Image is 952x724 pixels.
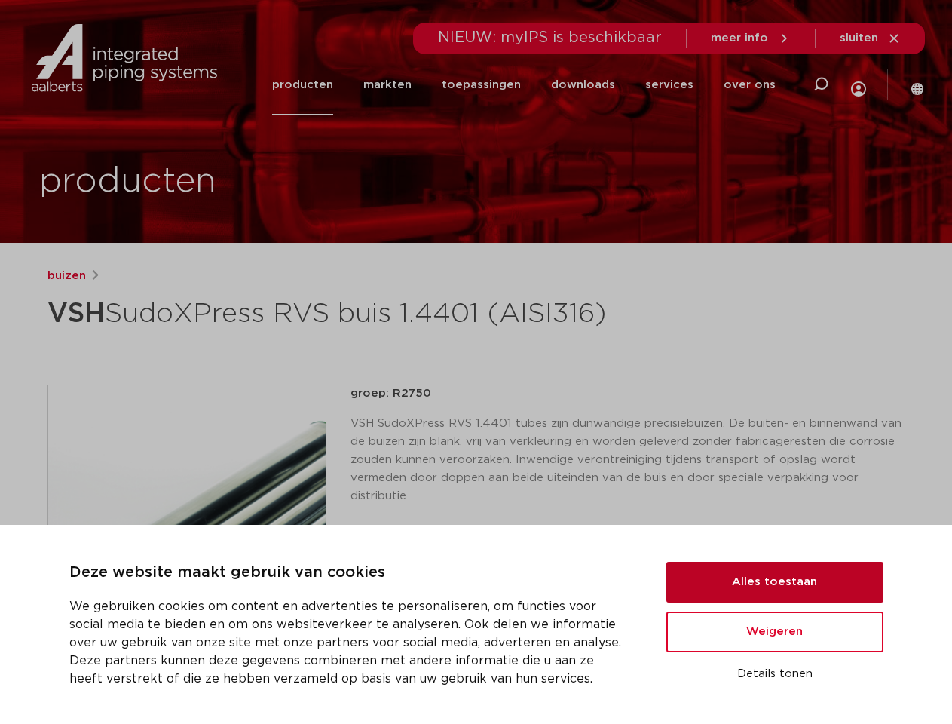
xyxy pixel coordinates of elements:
[551,54,615,115] a: downloads
[47,267,86,285] a: buizen
[272,54,333,115] a: producten
[363,523,905,547] li: beschikbaar in 3m en 6m
[840,32,901,45] a: sluiten
[39,158,216,206] h1: producten
[442,54,521,115] a: toepassingen
[666,562,883,603] button: Alles toestaan
[48,385,326,663] img: Product Image for VSH SudoXPress RVS buis 1.4401 (AISI316)
[272,54,776,115] nav: Menu
[666,612,883,652] button: Weigeren
[645,54,693,115] a: services
[350,385,905,403] p: groep: R2750
[851,50,866,120] div: my IPS
[350,415,905,505] p: VSH SudoXPress RVS 1.4401 tubes zijn dunwandige precisiebuizen. De buiten- en binnenwand van de b...
[363,54,412,115] a: markten
[47,300,105,327] strong: VSH
[69,597,630,688] p: We gebruiken cookies om content en advertenties te personaliseren, om functies voor social media ...
[724,54,776,115] a: over ons
[666,661,883,687] button: Details tonen
[438,30,662,45] span: NIEUW: myIPS is beschikbaar
[69,561,630,585] p: Deze website maakt gebruik van cookies
[711,32,768,44] span: meer info
[47,291,614,336] h1: SudoXPress RVS buis 1.4401 (AISI316)
[711,32,791,45] a: meer info
[840,32,878,44] span: sluiten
